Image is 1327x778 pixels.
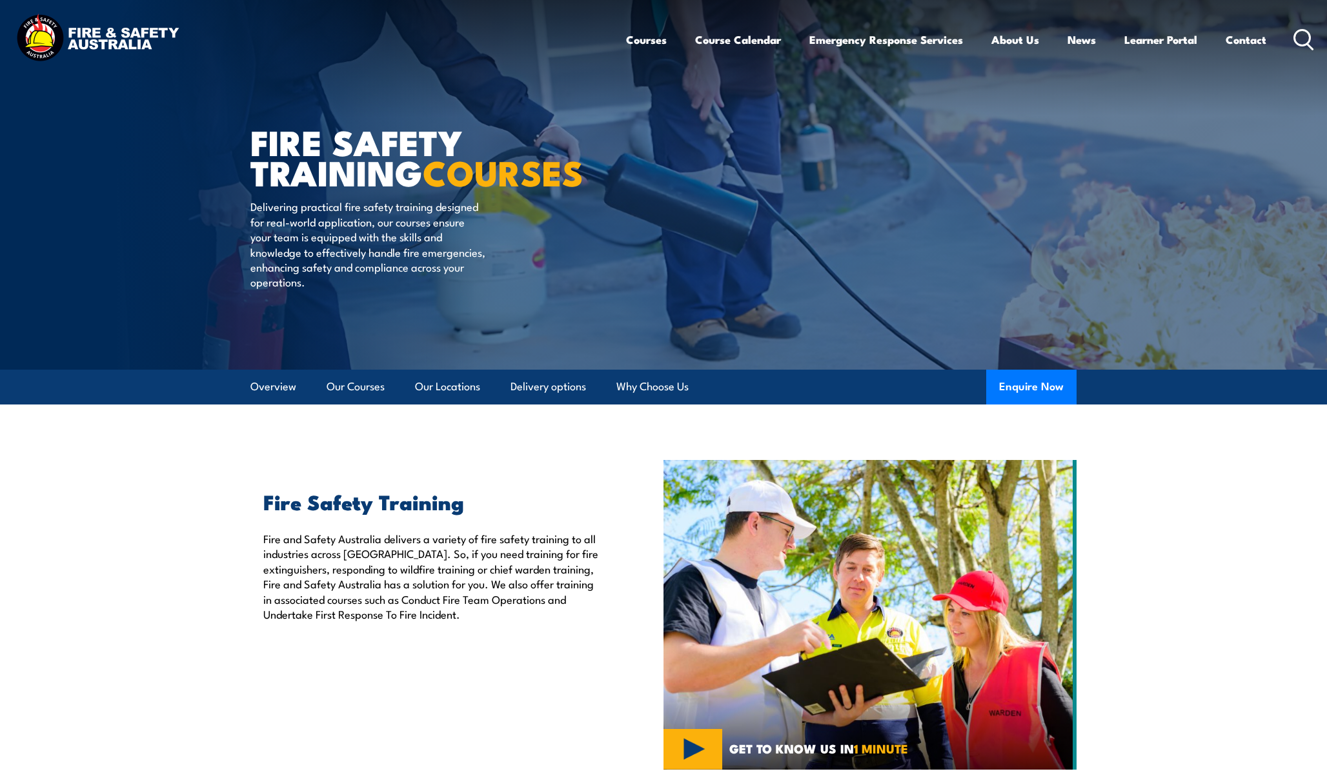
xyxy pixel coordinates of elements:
[663,460,1077,770] img: Fire Safety Training Courses
[729,743,908,754] span: GET TO KNOW US IN
[263,492,604,510] h2: Fire Safety Training
[263,531,604,621] p: Fire and Safety Australia delivers a variety of fire safety training to all industries across [GE...
[250,370,296,404] a: Overview
[616,370,689,404] a: Why Choose Us
[250,199,486,289] p: Delivering practical fire safety training designed for real-world application, our courses ensure...
[991,23,1039,57] a: About Us
[1068,23,1096,57] a: News
[1226,23,1266,57] a: Contact
[423,145,583,198] strong: COURSES
[511,370,586,404] a: Delivery options
[695,23,781,57] a: Course Calendar
[854,739,908,757] strong: 1 MINUTE
[809,23,963,57] a: Emergency Response Services
[250,126,569,186] h1: FIRE SAFETY TRAINING
[1124,23,1197,57] a: Learner Portal
[415,370,480,404] a: Our Locations
[626,23,667,57] a: Courses
[327,370,385,404] a: Our Courses
[986,370,1077,404] button: Enquire Now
